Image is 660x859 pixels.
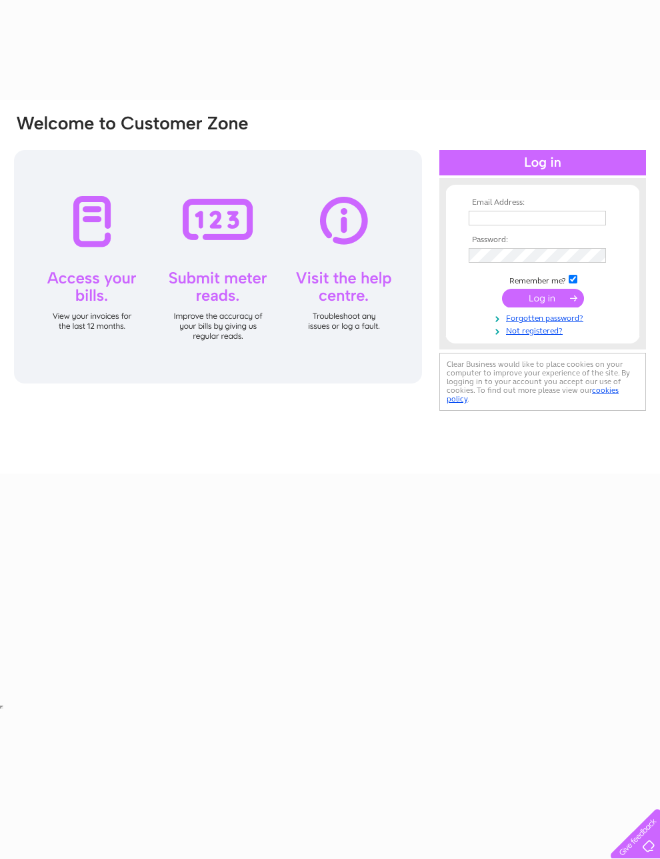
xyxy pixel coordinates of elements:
td: Remember me? [465,273,620,286]
a: Not registered? [469,323,620,336]
a: cookies policy [447,385,619,403]
th: Email Address: [465,198,620,207]
input: Submit [502,289,584,307]
a: Forgotten password? [469,311,620,323]
th: Password: [465,235,620,245]
div: Clear Business would like to place cookies on your computer to improve your experience of the sit... [439,353,646,411]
